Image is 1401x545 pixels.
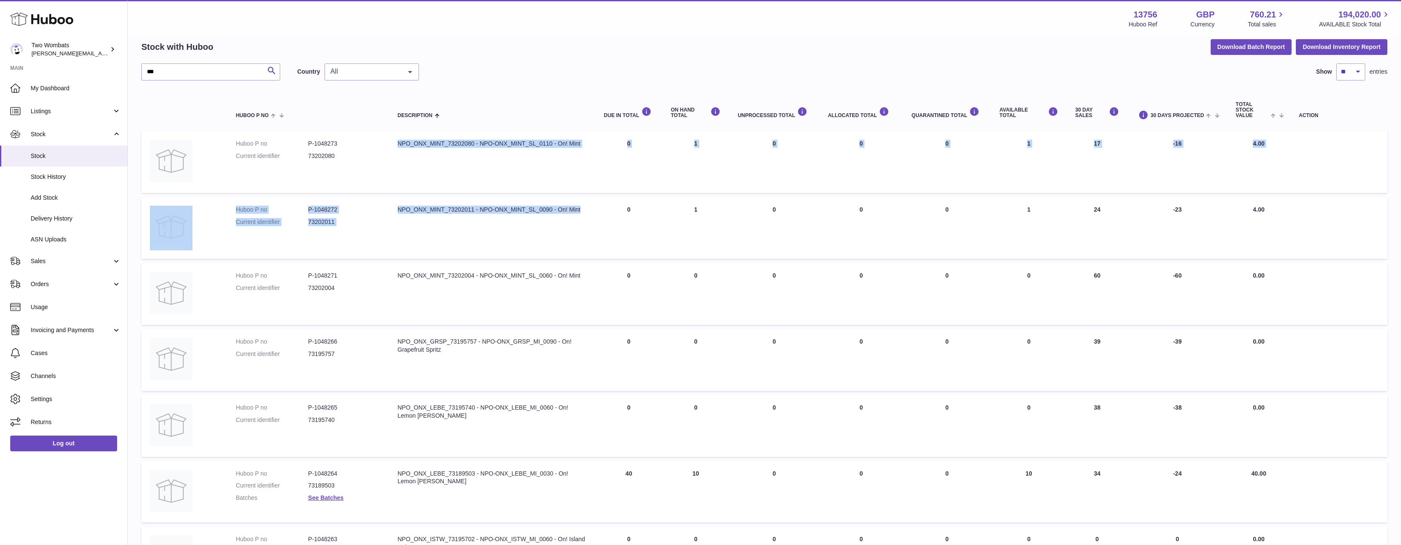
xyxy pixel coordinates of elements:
span: 0 [945,206,949,213]
td: -24 [1128,461,1227,523]
td: 0 [991,263,1067,325]
td: 17 [1067,131,1128,193]
dd: P-1048266 [308,338,381,346]
td: 0 [819,329,903,391]
td: 0 [729,329,819,391]
td: 0 [595,131,662,193]
td: 0 [595,263,662,325]
td: 0 [819,197,903,259]
dd: P-1048263 [308,535,381,543]
dd: 73202080 [308,152,381,160]
div: NPO_ONX_LEBE_73189503 - NPO-ONX_LEBE_MI_0030 - On! Lemon [PERSON_NAME] [398,470,587,486]
img: product image [150,140,192,182]
span: 0 [945,470,949,477]
label: Show [1316,68,1332,76]
span: 0.00 [1253,272,1264,279]
td: 0 [729,395,819,457]
span: 0.00 [1253,536,1264,542]
span: 0 [945,338,949,345]
td: -39 [1128,329,1227,391]
dt: Huboo P no [236,140,308,148]
td: 0 [991,395,1067,457]
div: ALLOCATED Total [828,107,894,118]
div: NPO_ONX_GRSP_73195757 - NPO-ONX_GRSP_MI_0090 - On! Grapefruit Spritz [398,338,587,354]
dd: 73202004 [308,284,381,292]
dd: P-1048273 [308,140,381,148]
td: 0 [819,395,903,457]
td: -38 [1128,395,1227,457]
dt: Current identifier [236,218,308,226]
dd: P-1048271 [308,272,381,280]
td: 0 [595,395,662,457]
dt: Huboo P no [236,470,308,478]
span: Huboo P no [236,113,269,118]
span: All [328,67,402,76]
span: Add Stock [31,194,121,202]
img: alan@twowombats.com [10,43,23,56]
div: NPO_ONX_MINT_73202004 - NPO-ONX_MINT_SL_0060 - On! Mint [398,272,587,280]
span: Invoicing and Payments [31,326,112,334]
td: -16 [1128,131,1227,193]
td: 0 [729,263,819,325]
span: 760.21 [1250,9,1276,20]
td: 0 [991,329,1067,391]
td: 1 [662,131,729,193]
td: 0 [729,461,819,523]
dt: Current identifier [236,416,308,424]
span: 0 [945,404,949,411]
dt: Huboo P no [236,206,308,214]
td: 24 [1067,197,1128,259]
dd: P-1048264 [308,470,381,478]
td: 0 [595,197,662,259]
td: -60 [1128,263,1227,325]
span: 0 [945,140,949,147]
strong: 13756 [1134,9,1157,20]
td: 10 [991,461,1067,523]
span: 40.00 [1251,470,1266,477]
div: NPO_ONX_MINT_73202080 - NPO-ONX_MINT_SL_0110 - On! Mint [398,140,587,148]
span: 0.00 [1253,404,1264,411]
a: Log out [10,436,117,451]
img: product image [150,470,192,512]
strong: GBP [1196,9,1214,20]
span: 30 DAYS PROJECTED [1151,113,1204,118]
dt: Current identifier [236,284,308,292]
dd: 73189503 [308,482,381,490]
dt: Batches [236,494,308,502]
td: 0 [729,131,819,193]
td: 1 [662,197,729,259]
span: Delivery History [31,215,121,223]
span: [PERSON_NAME][EMAIL_ADDRESS][DOMAIN_NAME] [32,50,171,57]
span: Description [398,113,433,118]
img: product image [150,272,192,314]
img: product image [150,404,192,446]
span: 4.00 [1253,140,1264,147]
dd: 73195740 [308,416,381,424]
div: DUE IN TOTAL [604,107,654,118]
td: 10 [662,461,729,523]
td: 38 [1067,395,1128,457]
span: ASN Uploads [31,235,121,244]
span: 194,020.00 [1338,9,1381,20]
div: 30 DAY SALES [1075,107,1119,118]
img: product image [150,338,192,380]
td: 0 [819,263,903,325]
div: Two Wombats [32,41,108,57]
a: 194,020.00 AVAILABLE Stock Total [1319,9,1391,29]
span: Cases [31,349,121,357]
div: Currency [1191,20,1215,29]
button: Download Inventory Report [1296,39,1387,54]
td: 0 [819,131,903,193]
div: Action [1299,113,1379,118]
span: Stock [31,152,121,160]
div: UNPROCESSED Total [738,107,811,118]
span: Sales [31,257,112,265]
dd: 73195757 [308,350,381,358]
a: See Batches [308,494,344,501]
label: Country [297,68,320,76]
span: Listings [31,107,112,115]
dt: Current identifier [236,152,308,160]
span: 0 [945,272,949,279]
div: NPO_ONX_LEBE_73195740 - NPO-ONX_LEBE_MI_0060 - On! Lemon [PERSON_NAME] [398,404,587,420]
span: Stock [31,130,112,138]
